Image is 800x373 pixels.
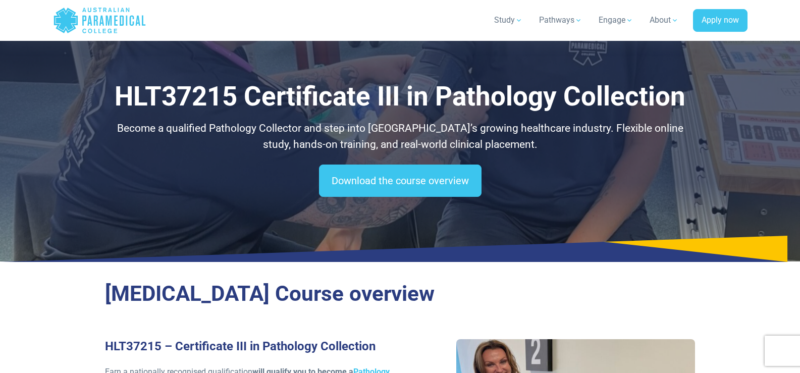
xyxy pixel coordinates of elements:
h3: HLT37215 – Certificate III in Pathology Collection [105,339,394,354]
a: Australian Paramedical College [53,4,146,37]
a: Engage [593,6,639,34]
a: Pathways [533,6,589,34]
h1: HLT37215 Certificate III in Pathology Collection [105,81,696,113]
p: Become a qualified Pathology Collector and step into [GEOGRAPHIC_DATA]’s growing healthcare indus... [105,121,696,152]
a: About [644,6,685,34]
a: Download the course overview [319,165,482,197]
a: Study [488,6,529,34]
h2: [MEDICAL_DATA] Course overview [105,281,696,307]
a: Apply now [693,9,748,32]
